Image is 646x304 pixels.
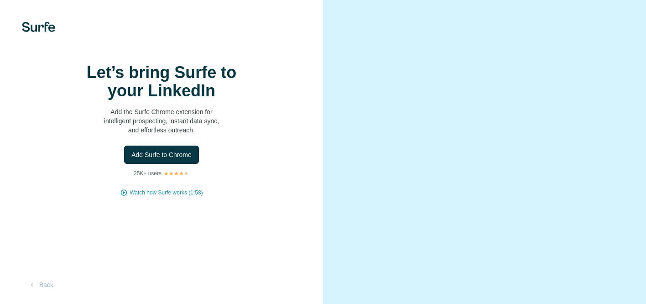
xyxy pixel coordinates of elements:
p: 25K+ users [134,169,161,178]
img: Rating Stars [163,171,189,176]
button: Watch how Surfe works (1:58) [130,189,203,197]
h1: Let’s bring Surfe to your LinkedIn [70,63,253,100]
button: Add Surfe to Chrome [124,146,199,164]
p: Add the Surfe Chrome extension for intelligent prospecting, instant data sync, and effortless out... [70,107,253,135]
span: Add Surfe to Chrome [131,150,192,159]
button: Back [22,277,60,293]
img: Surfe's logo [22,22,55,32]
